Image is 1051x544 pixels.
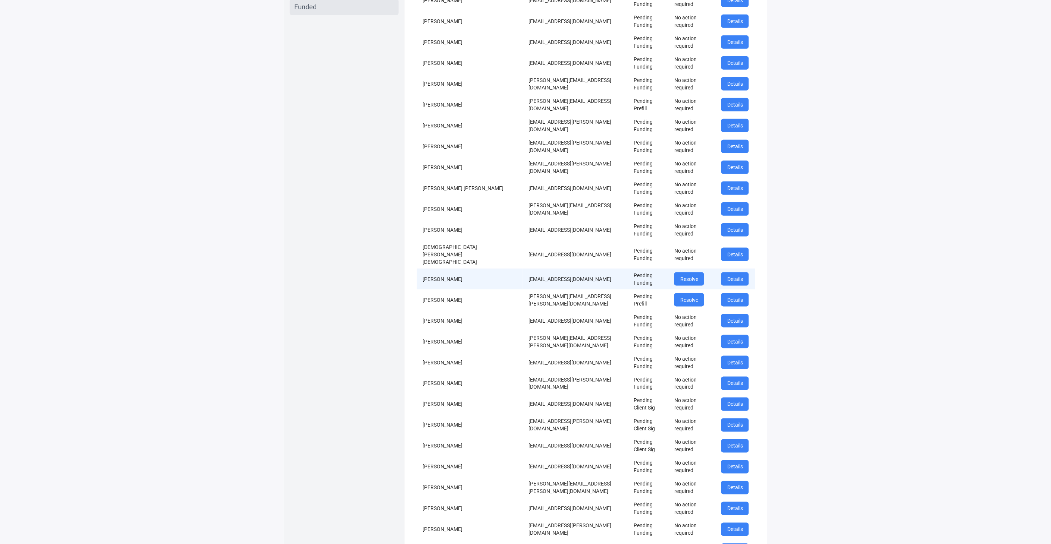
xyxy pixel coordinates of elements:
td: Pending Funding [628,352,668,373]
td: [PERSON_NAME] [417,331,523,352]
td: No action required [668,436,715,456]
td: [PERSON_NAME] [417,53,523,73]
td: No action required [668,199,715,219]
td: No action required [668,240,715,269]
td: [DEMOGRAPHIC_DATA][PERSON_NAME][DEMOGRAPHIC_DATA] [417,240,523,269]
button: Details [721,98,749,111]
td: No action required [668,11,715,32]
td: Pending Prefill [628,94,668,115]
td: [EMAIL_ADDRESS][DOMAIN_NAME] [523,436,628,456]
td: [EMAIL_ADDRESS][PERSON_NAME][DOMAIN_NAME] [523,157,628,178]
td: [PERSON_NAME] [PERSON_NAME] [417,178,523,199]
td: [PERSON_NAME] [417,436,523,456]
td: [PERSON_NAME][EMAIL_ADDRESS][DOMAIN_NAME] [523,73,628,94]
td: [PERSON_NAME] [417,115,523,136]
td: [PERSON_NAME][EMAIL_ADDRESS][PERSON_NAME][DOMAIN_NAME] [523,477,628,498]
td: Pending Funding [628,240,668,269]
td: Pending Funding [628,331,668,352]
td: Pending Funding [628,73,668,94]
td: No action required [668,32,715,53]
td: No action required [668,498,715,519]
button: Details [721,335,749,348]
td: [PERSON_NAME] [417,32,523,53]
td: No action required [668,352,715,373]
td: No action required [668,310,715,331]
td: No action required [668,219,715,240]
button: Details [721,418,749,432]
button: Details [721,35,749,49]
td: Pending Prefill [628,290,668,310]
td: [EMAIL_ADDRESS][DOMAIN_NAME] [523,53,628,73]
td: [EMAIL_ADDRESS][PERSON_NAME][DOMAIN_NAME] [523,136,628,157]
button: Details [721,140,749,153]
td: Pending Funding [628,477,668,498]
td: No action required [668,373,715,394]
td: [PERSON_NAME] [417,477,523,498]
td: No action required [668,53,715,73]
button: Details [721,248,749,261]
td: Pending Funding [628,498,668,519]
td: [EMAIL_ADDRESS][DOMAIN_NAME] [523,240,628,269]
td: [PERSON_NAME][EMAIL_ADDRESS][PERSON_NAME][DOMAIN_NAME] [523,331,628,352]
button: Details [721,181,749,195]
td: Pending Funding [628,219,668,240]
td: [EMAIL_ADDRESS][DOMAIN_NAME] [523,178,628,199]
button: Resolve [674,272,704,286]
td: [PERSON_NAME] [417,519,523,540]
button: Details [721,293,749,307]
td: [PERSON_NAME][EMAIL_ADDRESS][PERSON_NAME][DOMAIN_NAME] [523,290,628,310]
td: [EMAIL_ADDRESS][PERSON_NAME][DOMAIN_NAME] [523,115,628,136]
td: [PERSON_NAME] [417,199,523,219]
button: Details [721,398,749,411]
button: Details [721,356,749,369]
td: [PERSON_NAME] [417,456,523,477]
td: [EMAIL_ADDRESS][DOMAIN_NAME] [523,269,628,290]
td: No action required [668,94,715,115]
button: Details [721,272,749,286]
td: [EMAIL_ADDRESS][DOMAIN_NAME] [523,310,628,331]
td: [PERSON_NAME] [417,219,523,240]
td: No action required [668,73,715,94]
td: [PERSON_NAME] [417,73,523,94]
td: No action required [668,331,715,352]
button: Details [721,377,749,390]
td: [PERSON_NAME] [417,136,523,157]
button: Details [721,56,749,70]
td: [EMAIL_ADDRESS][DOMAIN_NAME] [523,498,628,519]
button: Details [721,439,749,453]
td: Pending Funding [628,32,668,53]
td: [PERSON_NAME] [417,352,523,373]
td: [EMAIL_ADDRESS][PERSON_NAME][DOMAIN_NAME] [523,373,628,394]
td: [PERSON_NAME] [417,94,523,115]
td: No action required [668,394,715,415]
td: [PERSON_NAME] [417,415,523,436]
td: Pending Funding [628,373,668,394]
td: [PERSON_NAME] [417,498,523,519]
td: Pending Client Sig [628,436,668,456]
td: No action required [668,456,715,477]
td: No action required [668,115,715,136]
td: [PERSON_NAME][EMAIL_ADDRESS][DOMAIN_NAME] [523,94,628,115]
td: [PERSON_NAME] [417,373,523,394]
td: [EMAIL_ADDRESS][DOMAIN_NAME] [523,219,628,240]
td: No action required [668,415,715,436]
td: No action required [668,136,715,157]
td: No action required [668,477,715,498]
button: Details [721,460,749,474]
td: [EMAIL_ADDRESS][DOMAIN_NAME] [523,32,628,53]
span: Funded [294,2,317,12]
td: Pending Funding [628,157,668,178]
td: [PERSON_NAME] [417,157,523,178]
td: [EMAIL_ADDRESS][DOMAIN_NAME] [523,352,628,373]
td: [PERSON_NAME] [417,310,523,331]
td: No action required [668,519,715,540]
td: [EMAIL_ADDRESS][DOMAIN_NAME] [523,394,628,415]
td: [PERSON_NAME] [417,290,523,310]
td: Pending Funding [628,310,668,331]
td: Pending Client Sig [628,415,668,436]
button: Details [721,161,749,174]
td: Pending Funding [628,178,668,199]
td: [EMAIL_ADDRESS][PERSON_NAME][DOMAIN_NAME] [523,519,628,540]
td: Pending Funding [628,11,668,32]
button: Details [721,202,749,216]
